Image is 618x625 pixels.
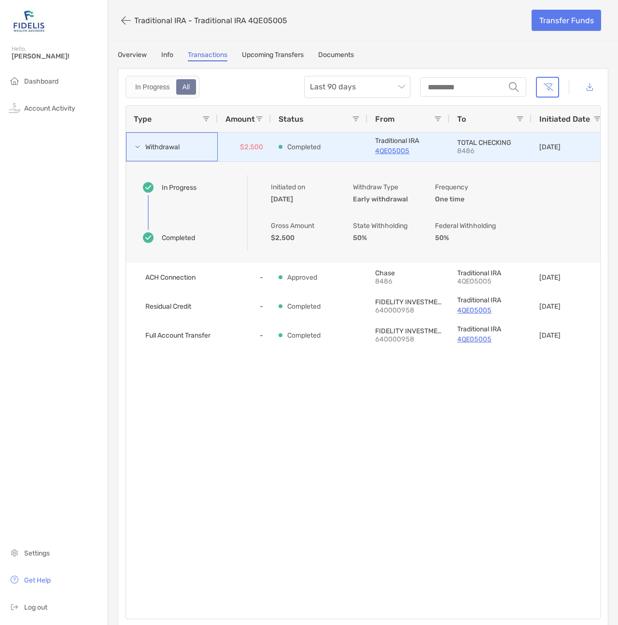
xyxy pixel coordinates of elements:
[218,292,271,321] div: -
[457,304,524,316] a: 4QE05005
[188,51,227,61] a: Transactions
[353,220,411,232] p: State Withholding
[24,576,51,584] span: Get Help
[539,331,561,340] p: [DATE]
[287,271,317,284] p: Approved
[353,234,367,242] b: 50 %
[24,549,50,557] span: Settings
[225,114,255,124] span: Amount
[375,114,394,124] span: From
[539,302,561,311] p: [DATE]
[457,147,524,155] p: 8486
[509,82,519,92] img: input icon
[318,51,354,61] a: Documents
[134,16,287,25] p: Traditional IRA - Traditional IRA 4QE05005
[9,574,20,585] img: get-help icon
[279,114,304,124] span: Status
[539,114,590,124] span: Initiated Date
[457,269,524,277] p: Traditional IRA
[457,277,524,285] p: 4QE05005
[375,327,442,335] p: FIDELITY INVESTMENTS
[536,77,559,98] button: Clear filters
[532,10,601,31] a: Transfer Funds
[145,298,191,314] span: Residual Credit
[145,139,180,155] span: Withdrawal
[177,80,196,94] div: All
[457,333,524,345] a: 4QE05005
[218,263,271,292] div: -
[162,234,195,242] div: Completed
[9,547,20,558] img: settings icon
[457,139,524,147] p: TOTAL CHECKING
[435,234,449,242] b: 50 %
[9,75,20,86] img: household icon
[375,137,442,145] p: Traditional IRA
[539,143,561,151] p: [DATE]
[287,141,321,153] p: Completed
[435,181,493,193] p: Frequency
[24,77,58,85] span: Dashboard
[435,195,464,203] b: One time
[310,76,405,98] span: Last 90 days
[134,114,152,124] span: Type
[353,181,411,193] p: Withdraw Type
[118,51,147,61] a: Overview
[240,141,263,153] p: $2,500
[130,80,175,94] div: In Progress
[457,114,466,124] span: To
[271,181,329,193] p: Initiated on
[24,603,47,611] span: Log out
[271,220,329,232] p: Gross Amount
[126,76,199,98] div: segmented control
[145,270,196,285] span: ACH Connection
[375,298,442,306] p: FIDELITY INVESTMENTS
[539,273,561,282] p: [DATE]
[271,195,293,203] b: [DATE]
[9,601,20,612] img: logout icon
[375,335,442,343] p: 640000958
[457,296,524,304] p: Traditional IRA
[457,325,524,333] p: Traditional IRA
[353,195,408,203] b: Early withdrawal
[145,327,211,343] span: Full Account Transfer
[242,51,304,61] a: Upcoming Transfers
[375,145,442,157] a: 4QE05005
[271,234,295,242] b: $2,500
[9,102,20,114] img: activity icon
[375,277,442,285] p: 8486
[375,306,442,314] p: 640000958
[435,220,496,232] p: Federal Withholding
[12,4,46,39] img: Zoe Logo
[161,51,173,61] a: Info
[24,104,75,113] span: Account Activity
[287,300,321,312] p: Completed
[287,329,321,341] p: Completed
[12,52,102,60] span: [PERSON_NAME]!
[375,269,442,277] p: Chase
[162,184,197,192] div: In Progress
[218,321,271,350] div: -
